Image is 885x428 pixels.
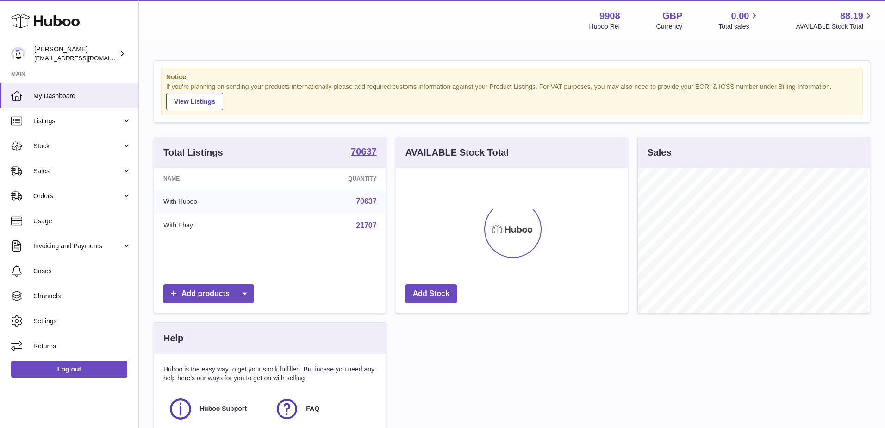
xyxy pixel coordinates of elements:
[33,292,131,301] span: Channels
[199,404,247,413] span: Huboo Support
[599,10,620,22] strong: 9908
[731,10,749,22] span: 0.00
[166,93,223,110] a: View Listings
[154,168,276,189] th: Name
[166,73,858,82] strong: Notice
[11,361,127,378] a: Log out
[168,397,265,422] a: Huboo Support
[154,189,276,214] td: With Huboo
[33,342,131,351] span: Returns
[351,147,377,156] strong: 70637
[33,92,131,101] span: My Dashboard
[33,142,122,151] span: Stock
[356,197,377,205] a: 70637
[163,284,254,303] a: Add products
[718,10,760,31] a: 0.00 Total sales
[306,404,319,413] span: FAQ
[589,22,620,31] div: Huboo Ref
[33,317,131,326] span: Settings
[163,332,183,345] h3: Help
[154,214,276,238] td: With Ebay
[647,146,671,159] h3: Sales
[163,146,223,159] h3: Total Listings
[33,117,122,126] span: Listings
[356,221,377,229] a: 21707
[274,397,372,422] a: FAQ
[166,82,858,110] div: If you're planning on sending your products internationally please add required customs informati...
[34,54,136,62] span: [EMAIL_ADDRESS][DOMAIN_NAME]
[11,47,25,61] img: internalAdmin-9908@internal.huboo.com
[33,267,131,276] span: Cases
[718,22,760,31] span: Total sales
[163,365,377,383] p: Huboo is the easy way to get your stock fulfilled. But incase you need any help here's our ways f...
[796,10,874,31] a: 88.19 AVAILABLE Stock Total
[405,146,509,159] h3: AVAILABLE Stock Total
[276,168,386,189] th: Quantity
[351,147,377,158] a: 70637
[662,10,682,22] strong: GBP
[840,10,863,22] span: 88.19
[33,242,122,251] span: Invoicing and Payments
[405,284,457,303] a: Add Stock
[33,217,131,226] span: Usage
[656,22,683,31] div: Currency
[34,45,118,63] div: [PERSON_NAME]
[796,22,874,31] span: AVAILABLE Stock Total
[33,192,122,201] span: Orders
[33,167,122,176] span: Sales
